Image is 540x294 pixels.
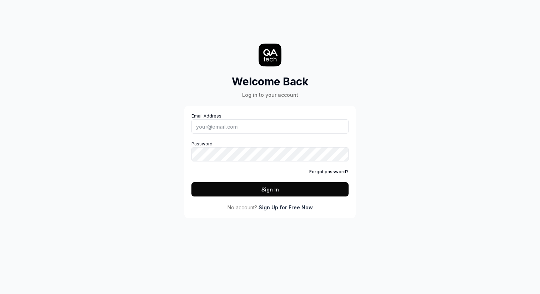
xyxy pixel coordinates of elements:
[191,182,349,196] button: Sign In
[191,147,349,161] input: Password
[191,119,349,134] input: Email Address
[191,141,349,161] label: Password
[191,113,349,134] label: Email Address
[232,91,309,99] div: Log in to your account
[259,204,313,211] a: Sign Up for Free Now
[232,74,309,90] h2: Welcome Back
[309,169,349,175] a: Forgot password?
[227,204,257,211] span: No account?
